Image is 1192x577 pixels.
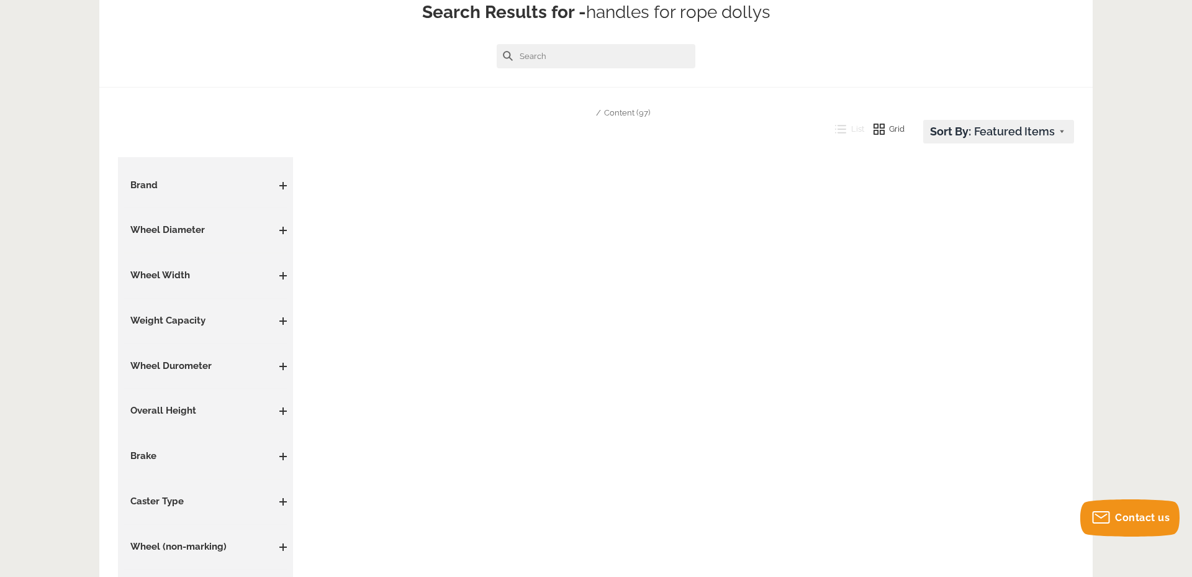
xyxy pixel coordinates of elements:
button: Contact us [1080,499,1180,537]
h3: Brake [124,450,287,463]
input: Search [497,44,695,68]
span: Contact us [1115,512,1170,524]
a: Content (97) [604,108,650,117]
h3: Wheel Width [124,269,287,283]
h3: Wheel Durometer [124,360,287,373]
h3: Brand [124,179,287,193]
h3: Weight Capacity [124,314,287,328]
h3: Overall Height [124,404,287,418]
span: handles for rope dollys [586,2,770,22]
button: List [826,120,864,139]
h3: Wheel (non-marking) [124,540,287,554]
h3: Wheel Diameter [124,224,287,237]
a: Products (50) [542,108,591,117]
button: Grid [864,120,905,139]
h3: Caster Type [124,495,287,509]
